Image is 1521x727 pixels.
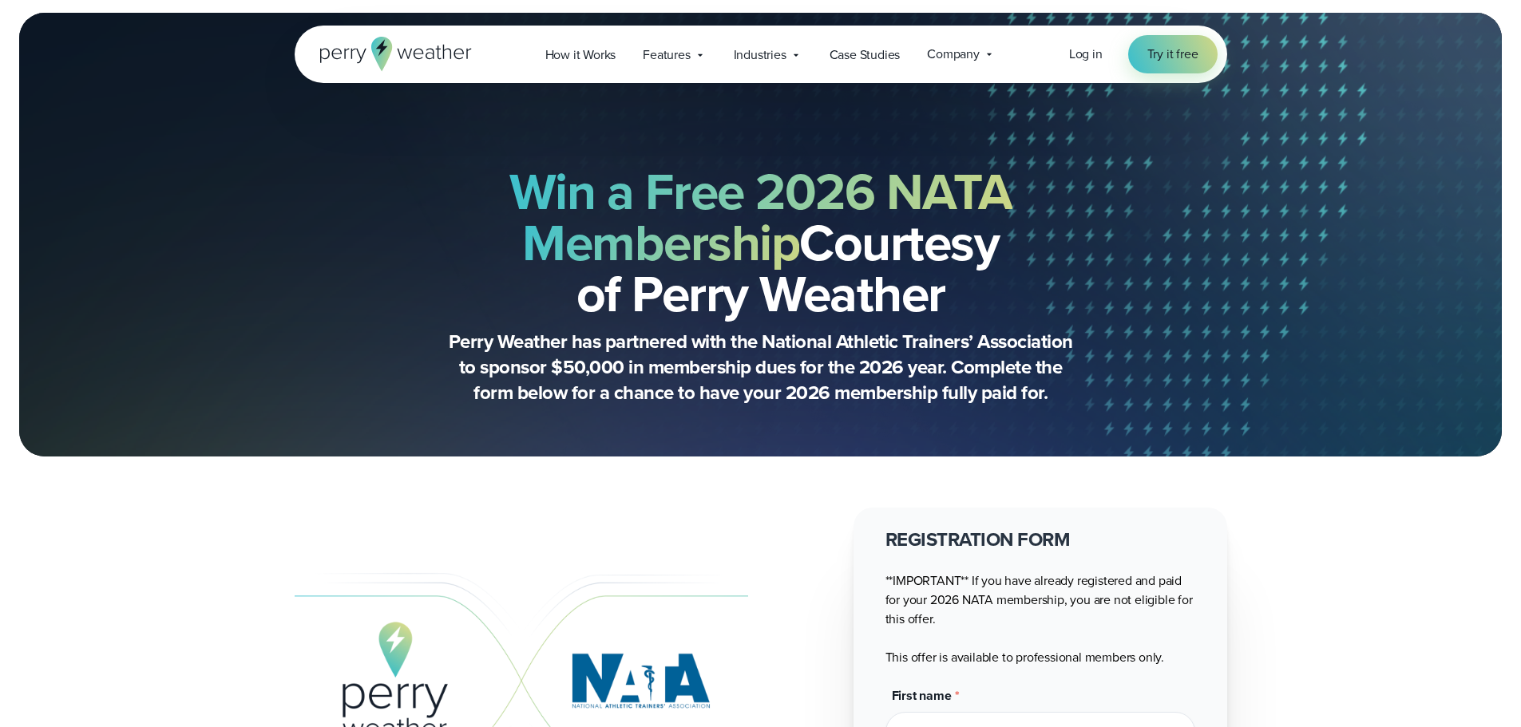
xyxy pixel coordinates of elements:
[1128,35,1218,73] a: Try it free
[816,38,914,71] a: Case Studies
[545,45,616,65] span: How it Works
[1147,45,1198,64] span: Try it free
[885,525,1071,554] strong: REGISTRATION FORM
[1069,45,1103,64] a: Log in
[532,38,630,71] a: How it Works
[830,45,901,65] span: Case Studies
[509,154,1012,280] strong: Win a Free 2026 NATA Membership
[374,166,1147,319] h2: Courtesy of Perry Weather
[885,527,1195,667] div: **IMPORTANT** If you have already registered and paid for your 2026 NATA membership, you are not ...
[442,329,1080,405] p: Perry Weather has partnered with the National Athletic Trainers’ Association to sponsor $50,000 i...
[892,686,952,705] span: First name
[927,45,980,64] span: Company
[643,45,690,65] span: Features
[734,45,786,65] span: Industries
[1069,45,1103,63] span: Log in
